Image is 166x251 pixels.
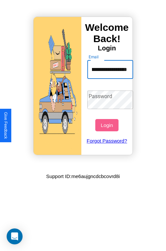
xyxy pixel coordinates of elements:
div: Give Feedback [3,112,8,139]
h4: Login [81,44,132,52]
img: gif [34,17,81,155]
h3: Welcome Back! [81,22,132,44]
div: Open Intercom Messenger [7,228,23,244]
p: Support ID: me6aujgncdcbcovrd8i [46,172,120,181]
button: Login [95,119,118,131]
label: Email [89,54,99,60]
a: Forgot Password? [84,131,130,150]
